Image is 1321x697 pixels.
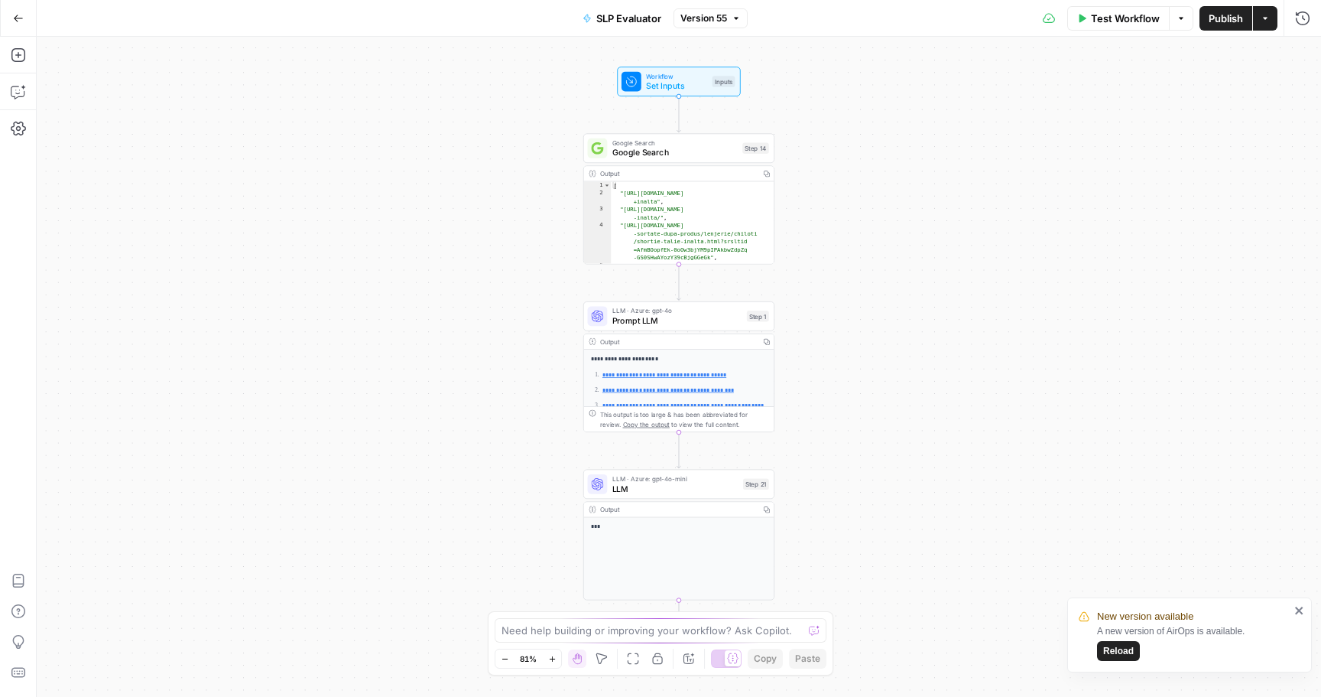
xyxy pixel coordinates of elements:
span: Prompt LLM [612,314,742,327]
button: Reload [1097,641,1140,661]
div: 2 [584,190,612,206]
span: Publish [1209,11,1243,26]
span: Set Inputs [646,80,707,92]
div: Step 14 [742,143,769,155]
div: This output is too large & has been abbreviated for review. to view the full content. [600,409,769,429]
span: Reload [1103,644,1134,658]
span: Google Search [612,146,738,158]
div: Output [600,168,755,178]
div: Output [600,337,755,347]
span: SLP Evaluator [596,11,661,26]
span: 81% [520,653,537,665]
div: Output [600,504,755,514]
span: Test Workflow [1091,11,1160,26]
div: Step 1 [747,311,769,322]
div: A new version of AirOps is available. [1097,624,1290,661]
button: close [1294,604,1305,617]
div: 1 [584,181,612,189]
div: WorkflowSet InputsInputs [583,67,774,96]
span: Paste [795,652,820,666]
span: Google Search [612,138,738,148]
button: Paste [789,649,826,669]
div: 3 [584,206,612,222]
div: LLM · Azure: gpt-4o-miniLLMStep 21Output*** [583,469,774,600]
span: Workflow [646,71,707,81]
button: Version 55 [673,8,748,28]
span: Version 55 [680,11,727,25]
span: New version available [1097,609,1193,624]
div: Step 21 [743,479,769,490]
span: Copy the output [623,421,670,428]
g: Edge from step_14 to step_1 [677,265,681,301]
div: 5 [584,262,612,278]
div: Google SearchGoogle SearchStep 14Output[ "[URL][DOMAIN_NAME] +inalta", "[URL][DOMAIN_NAME] -inalt... [583,133,774,264]
button: Copy [748,649,783,669]
span: Copy [754,652,777,666]
g: Edge from step_1 to step_21 [677,432,681,468]
span: Toggle code folding, rows 1 through 12 [604,181,611,189]
span: LLM · Azure: gpt-4o-mini [612,474,738,484]
div: 4 [584,222,612,262]
span: LLM [612,482,738,494]
button: Publish [1199,6,1252,31]
g: Edge from start to step_14 [677,96,681,132]
div: Inputs [712,76,735,87]
button: SLP Evaluator [573,6,670,31]
button: Test Workflow [1067,6,1169,31]
span: LLM · Azure: gpt-4o [612,306,742,316]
